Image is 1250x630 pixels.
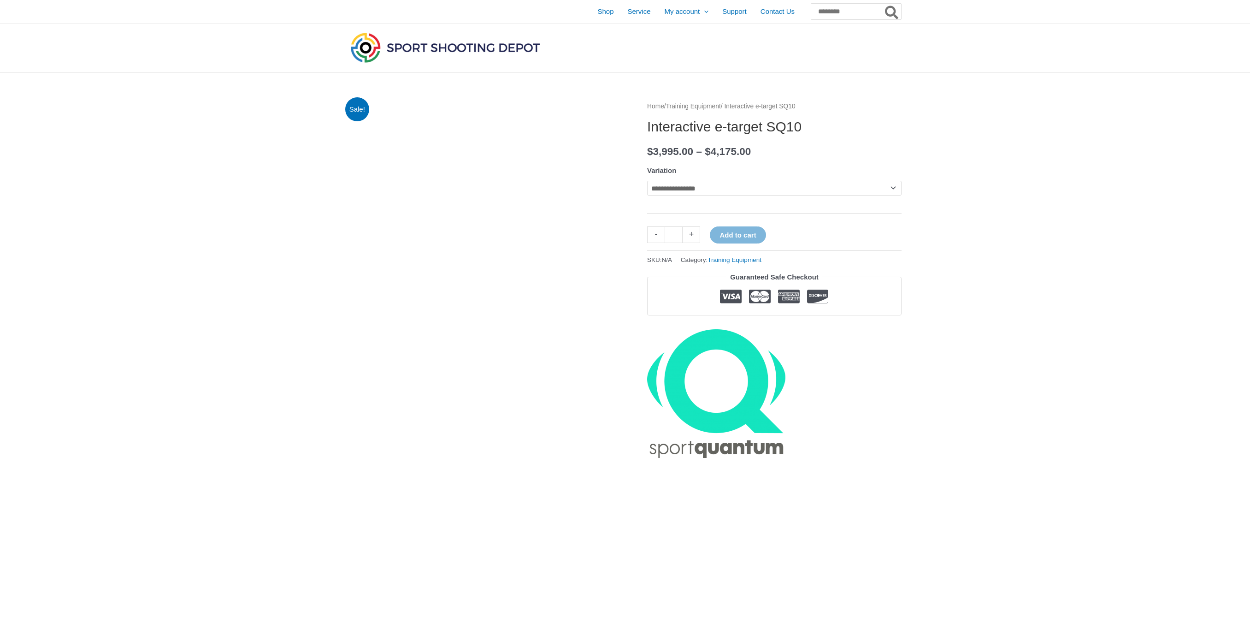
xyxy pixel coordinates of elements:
[681,254,761,266] span: Category:
[662,256,672,263] span: N/A
[705,146,751,157] bdi: 4,175.00
[696,146,702,157] span: –
[647,101,902,113] nav: Breadcrumb
[665,226,683,243] input: Product quantity
[647,103,664,110] a: Home
[647,146,693,157] bdi: 3,995.00
[647,254,672,266] span: SKU:
[710,226,766,244] button: Add to cart
[726,271,822,284] legend: Guaranteed Safe Checkout
[705,146,711,157] span: $
[647,166,676,174] label: Variation
[683,226,700,243] a: +
[647,146,653,157] span: $
[666,103,721,110] a: Training Equipment
[708,256,761,263] a: Training Equipment
[348,30,542,65] img: Sport Shooting Depot
[647,119,902,135] h1: Interactive e-target SQ10
[345,97,370,122] span: Sale!
[883,4,901,19] button: Search
[647,329,785,458] a: SportQuantum
[647,226,665,243] a: -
